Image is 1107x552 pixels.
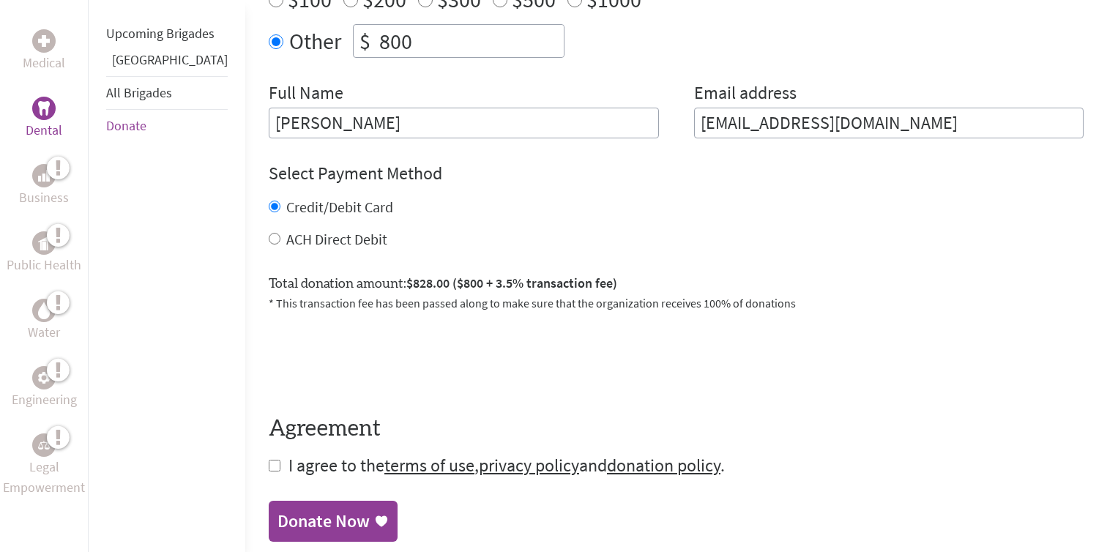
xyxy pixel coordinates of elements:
[286,198,393,216] label: Credit/Debit Card
[3,457,85,498] p: Legal Empowerment
[269,294,1084,312] p: * This transaction fee has been passed along to make sure that the organization receives 100% of ...
[32,231,56,255] div: Public Health
[32,366,56,389] div: Engineering
[269,416,1084,442] h4: Agreement
[694,81,797,108] label: Email address
[32,29,56,53] div: Medical
[106,50,228,76] li: Panama
[384,454,474,477] a: terms of use
[106,76,228,110] li: All Brigades
[286,230,387,248] label: ACH Direct Debit
[269,81,343,108] label: Full Name
[12,366,77,410] a: EngineeringEngineering
[354,25,376,57] div: $
[32,97,56,120] div: Dental
[32,164,56,187] div: Business
[406,275,617,291] span: $828.00 ($800 + 3.5% transaction fee)
[7,255,81,275] p: Public Health
[269,108,659,138] input: Enter Full Name
[479,454,579,477] a: privacy policy
[376,25,564,57] input: Enter Amount
[28,322,60,343] p: Water
[32,433,56,457] div: Legal Empowerment
[106,84,172,101] a: All Brigades
[106,117,146,134] a: Donate
[26,97,62,141] a: DentalDental
[269,273,617,294] label: Total donation amount:
[38,101,50,115] img: Dental
[269,501,398,542] a: Donate Now
[38,302,50,318] img: Water
[19,164,69,208] a: BusinessBusiness
[12,389,77,410] p: Engineering
[288,454,725,477] span: I agree to the , and .
[23,29,65,73] a: MedicalMedical
[3,433,85,498] a: Legal EmpowermentLegal Empowerment
[38,372,50,384] img: Engineering
[19,187,69,208] p: Business
[38,35,50,47] img: Medical
[269,329,491,387] iframe: reCAPTCHA
[106,110,228,142] li: Donate
[38,170,50,182] img: Business
[38,236,50,250] img: Public Health
[277,510,370,533] div: Donate Now
[106,18,228,50] li: Upcoming Brigades
[38,441,50,450] img: Legal Empowerment
[23,53,65,73] p: Medical
[28,299,60,343] a: WaterWater
[289,24,341,58] label: Other
[7,231,81,275] a: Public HealthPublic Health
[694,108,1084,138] input: Your Email
[106,25,215,42] a: Upcoming Brigades
[607,454,720,477] a: donation policy
[269,162,1084,185] h4: Select Payment Method
[112,51,228,68] a: [GEOGRAPHIC_DATA]
[26,120,62,141] p: Dental
[32,299,56,322] div: Water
